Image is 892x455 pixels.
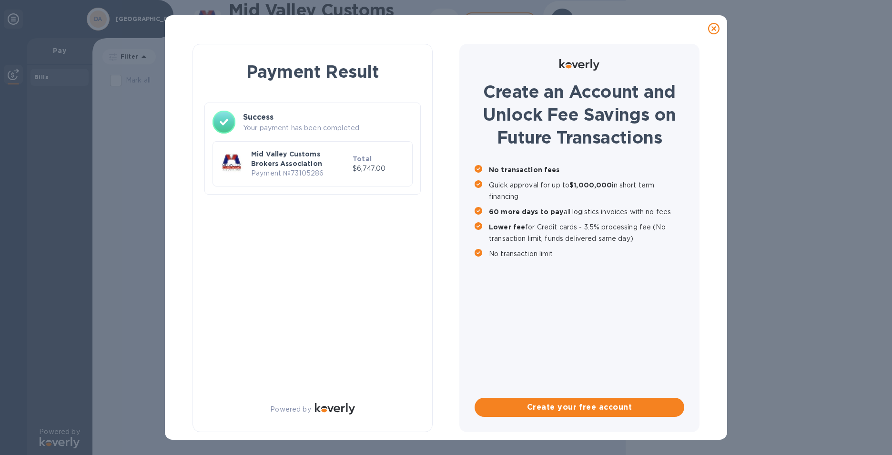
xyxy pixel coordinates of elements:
[489,223,525,231] b: Lower fee
[251,149,349,168] p: Mid Valley Customs Brokers Association
[489,166,560,174] b: No transaction fees
[489,248,684,259] p: No transaction limit
[475,80,684,149] h1: Create an Account and Unlock Fee Savings on Future Transactions
[559,59,599,71] img: Logo
[489,208,564,216] b: 60 more days to pay
[569,181,612,189] b: $1,000,000
[353,155,372,163] b: Total
[315,403,355,414] img: Logo
[489,179,684,202] p: Quick approval for up to in short term financing
[482,402,677,413] span: Create your free account
[475,398,684,417] button: Create your free account
[251,168,349,178] p: Payment № 73105286
[489,206,684,217] p: all logistics invoices with no fees
[243,123,413,133] p: Your payment has been completed.
[243,112,413,123] h3: Success
[353,164,405,174] p: $6,747.00
[489,221,684,244] p: for Credit cards - 3.5% processing fee (No transaction limit, funds delivered same day)
[208,60,417,83] h1: Payment Result
[270,404,311,414] p: Powered by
